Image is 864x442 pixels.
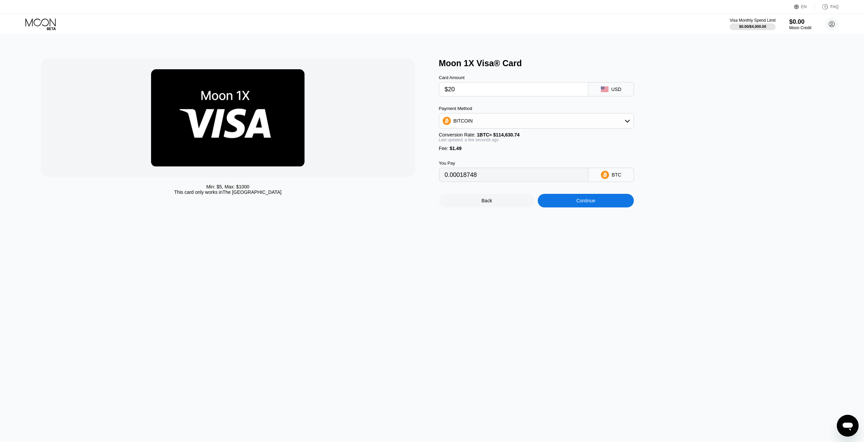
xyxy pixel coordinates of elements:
div: This card only works in The [GEOGRAPHIC_DATA] [174,189,281,195]
div: EN [801,4,807,9]
span: $1.49 [449,146,461,151]
div: BTC [612,172,621,178]
div: FAQ [830,4,839,9]
div: Last updated: a few seconds ago [439,137,634,142]
div: Back [481,198,492,203]
div: Continue [538,194,634,207]
div: Moon 1X Visa® Card [439,58,830,68]
div: Visa Monthly Spend Limit$0.00/$4,000.00 [730,18,775,30]
div: $0.00 / $4,000.00 [739,24,766,29]
div: $0.00 [789,18,811,25]
div: EN [794,3,815,10]
div: Fee : [439,146,634,151]
div: BITCOIN [439,114,633,128]
div: BITCOIN [454,118,473,124]
div: Back [439,194,535,207]
div: FAQ [815,3,839,10]
div: USD [611,87,622,92]
div: $0.00Moon Credit [789,18,811,30]
input: $0.00 [445,82,583,96]
iframe: Button to launch messaging window [837,415,859,437]
div: Continue [576,198,595,203]
div: Moon Credit [789,25,811,30]
span: 1 BTC ≈ $114,630.74 [477,132,520,137]
div: Conversion Rate: [439,132,634,137]
div: You Pay [439,161,588,166]
div: Card Amount [439,75,588,80]
div: Min: $ 5 , Max: $ 1000 [206,184,250,189]
div: Visa Monthly Spend Limit [730,18,775,23]
div: Payment Method [439,106,634,111]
